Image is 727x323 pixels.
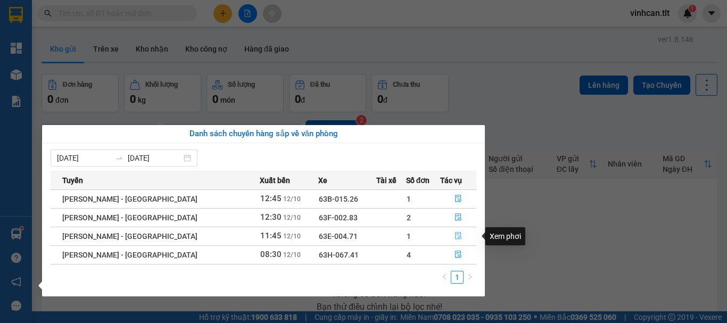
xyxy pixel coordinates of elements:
span: 63E-004.71 [319,232,358,241]
button: file-done [441,246,476,263]
li: 1 [451,271,464,284]
span: 1 [407,232,411,241]
span: left [441,274,448,280]
span: Tuyến [62,175,83,186]
button: right [464,271,476,284]
span: 12/10 [283,214,301,221]
li: Next Page [464,271,476,284]
span: right [467,274,473,280]
button: left [438,271,451,284]
span: Số đơn [406,175,430,186]
span: file-done [455,213,462,222]
span: to [115,154,123,162]
input: Từ ngày [57,152,111,164]
span: 4 [407,251,411,259]
span: Tài xế [376,175,396,186]
span: 63B-015.26 [319,195,358,203]
span: [PERSON_NAME] - [GEOGRAPHIC_DATA] [62,195,197,203]
a: 1 [451,271,463,283]
span: 08:30 [260,250,282,259]
div: Xem phơi [485,227,525,245]
button: file-done [441,228,476,245]
span: swap-right [115,154,123,162]
span: Xe [318,175,327,186]
span: Xuất bến [260,175,290,186]
span: 63H-067.41 [319,251,359,259]
span: [PERSON_NAME] - [GEOGRAPHIC_DATA] [62,232,197,241]
span: 12/10 [283,195,301,203]
span: [PERSON_NAME] - [GEOGRAPHIC_DATA] [62,251,197,259]
span: 1 [407,195,411,203]
span: file-done [455,195,462,203]
button: file-done [441,191,476,208]
li: Previous Page [438,271,451,284]
span: 12:45 [260,194,282,203]
span: file-done [455,251,462,259]
span: [PERSON_NAME] - [GEOGRAPHIC_DATA] [62,213,197,222]
input: Đến ngày [128,152,181,164]
span: Tác vụ [440,175,462,186]
span: 2 [407,213,411,222]
span: 11:45 [260,231,282,241]
span: 12/10 [283,251,301,259]
span: 63F-002.83 [319,213,358,222]
div: Danh sách chuyến hàng sắp về văn phòng [51,128,476,140]
button: file-done [441,209,476,226]
span: 12/10 [283,233,301,240]
span: file-done [455,232,462,241]
span: 12:30 [260,212,282,222]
